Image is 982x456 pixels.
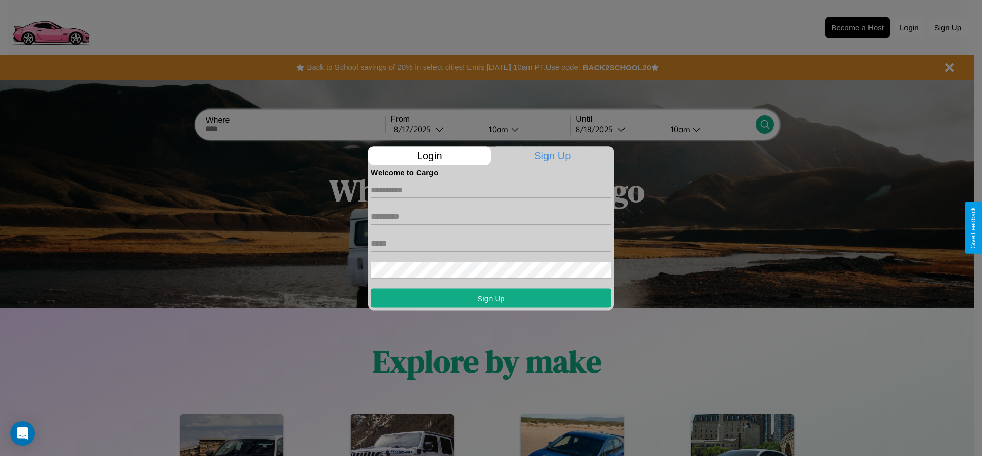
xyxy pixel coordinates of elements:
[371,288,611,307] button: Sign Up
[371,168,611,176] h4: Welcome to Cargo
[368,146,491,165] p: Login
[970,207,977,249] div: Give Feedback
[492,146,614,165] p: Sign Up
[10,421,35,446] div: Open Intercom Messenger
